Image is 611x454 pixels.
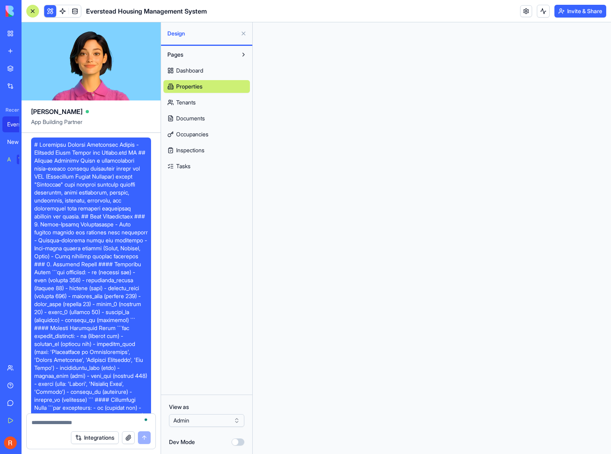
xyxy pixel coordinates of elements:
[2,116,34,132] a: Everstead Housing Management System
[2,134,34,150] a: New App
[169,438,195,446] label: Dev Mode
[176,162,191,170] span: Tasks
[31,118,151,132] span: App Building Partner
[17,155,29,164] div: TRY
[163,48,237,61] button: Pages
[253,22,611,454] iframe: To enrich screen reader interactions, please activate Accessibility in Grammarly extension settings
[176,67,203,75] span: Dashboard
[2,151,34,167] a: AI Logo GeneratorTRY
[176,114,205,122] span: Documents
[167,51,183,59] span: Pages
[7,120,29,128] div: Everstead Housing Management System
[163,64,250,77] a: Dashboard
[86,6,207,16] span: Everstead Housing Management System
[163,80,250,93] a: Properties
[163,144,250,157] a: Inspections
[163,96,250,109] a: Tenants
[163,112,250,125] a: Documents
[31,419,151,426] textarea: To enrich screen reader interactions, please activate Accessibility in Grammarly extension settings
[2,107,19,113] span: Recent
[31,107,83,116] span: [PERSON_NAME]
[4,436,17,449] img: ACg8ocIexV1h7OWzgzJh1nmo65KqNbXJQUqfMmcAtK7uR1gXbcNq9w=s96-c
[163,160,250,173] a: Tasks
[6,6,55,17] img: logo
[554,5,606,18] button: Invite & Share
[176,83,202,90] span: Properties
[176,146,204,154] span: Inspections
[7,138,29,146] div: New App
[167,29,237,37] span: Design
[176,98,196,106] span: Tenants
[7,155,11,163] div: AI Logo Generator
[176,130,208,138] span: Occupancies
[71,431,119,444] button: Integrations
[163,128,250,141] a: Occupancies
[169,403,244,411] label: View as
